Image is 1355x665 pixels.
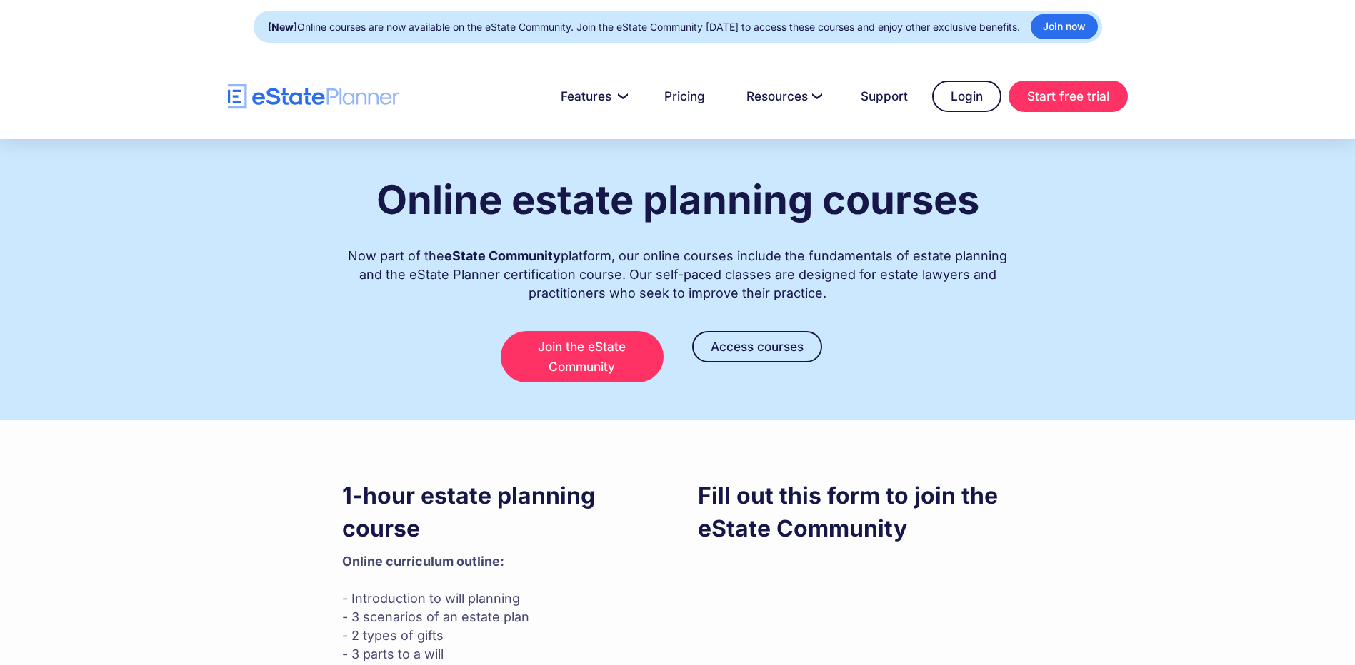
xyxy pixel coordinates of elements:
[698,479,1014,545] h3: Fill out this form to join the eState Community
[268,17,1020,37] div: Online courses are now available on the eState Community. Join the eState Community [DATE] to acc...
[342,554,504,569] strong: Online curriculum outline: ‍
[268,21,297,33] strong: [New]
[729,82,836,111] a: Resources
[228,84,399,109] a: home
[844,82,925,111] a: Support
[444,248,561,263] strong: eState Community
[342,479,658,545] h3: 1-hour estate planning course
[698,552,1014,659] iframe: Form 0
[647,82,722,111] a: Pricing
[376,178,979,222] h1: Online estate planning courses
[501,331,664,382] a: Join the eState Community
[1009,81,1128,112] a: Start free trial
[692,331,822,362] a: Access courses
[1031,14,1098,39] a: Join now
[932,81,1001,112] a: Login
[342,233,1014,303] div: Now part of the platform, our online courses include the fundamentals of estate planning and the ...
[544,82,640,111] a: Features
